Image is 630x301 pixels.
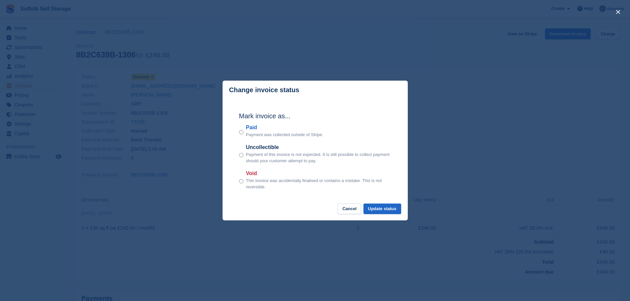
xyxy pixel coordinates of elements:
[246,177,391,190] p: This invoice was accidentally finalised or contains a mistake. This is not reversible.
[239,111,391,121] h2: Mark invoice as...
[338,204,361,214] button: Cancel
[246,132,323,138] p: Payment was collected outside of Stripe.
[246,169,391,177] label: Void
[246,124,323,132] label: Paid
[229,86,299,94] p: Change invoice status
[613,7,623,17] button: close
[363,204,401,214] button: Update status
[246,143,391,151] label: Uncollectible
[246,151,391,164] p: Payment of this invoice is not expected. It is still possible to collect payment should your cust...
